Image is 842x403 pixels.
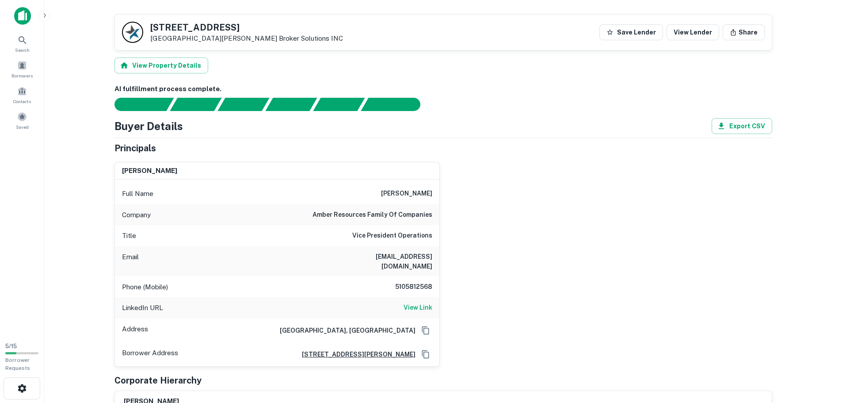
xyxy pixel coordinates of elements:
[122,188,153,199] p: Full Name
[114,374,202,387] h5: Corporate Hierarchy
[122,230,136,241] p: Title
[170,98,221,111] div: Your request is received and processing...
[3,108,42,132] a: Saved
[122,348,178,361] p: Borrower Address
[122,252,139,271] p: Email
[419,324,432,337] button: Copy Address
[16,123,29,130] span: Saved
[122,303,163,313] p: LinkedIn URL
[295,349,415,359] a: [STREET_ADDRESS][PERSON_NAME]
[312,210,432,220] h6: amber resources family of companies
[11,72,33,79] span: Borrowers
[3,31,42,55] a: Search
[122,324,148,337] p: Address
[265,98,317,111] div: Principals found, AI now looking for contact information...
[122,282,168,292] p: Phone (Mobile)
[279,35,343,42] a: Broker Solutions INC
[5,357,30,371] span: Borrower Requests
[217,98,269,111] div: Documents found, AI parsing details...
[599,24,663,40] button: Save Lender
[798,332,842,375] iframe: Chat Widget
[13,98,31,105] span: Contacts
[404,303,432,313] a: View Link
[381,188,432,199] h6: [PERSON_NAME]
[419,348,432,361] button: Copy Address
[313,98,365,111] div: Principals found, still searching for contact information. This may take time...
[114,142,156,155] h5: Principals
[114,84,772,94] h6: AI fulfillment process complete.
[114,58,208,73] button: View Property Details
[667,24,719,40] a: View Lender
[3,57,42,81] a: Borrowers
[150,35,343,42] p: [GEOGRAPHIC_DATA][PERSON_NAME]
[361,98,431,111] div: AI fulfillment process complete.
[150,23,343,32] h5: [STREET_ADDRESS]
[15,46,30,54] span: Search
[14,7,31,25] img: capitalize-icon.png
[404,303,432,312] h6: View Link
[5,343,17,349] span: 5 / 15
[122,210,151,220] p: Company
[352,230,432,241] h6: Vice President Operations
[273,326,415,335] h6: [GEOGRAPHIC_DATA], [GEOGRAPHIC_DATA]
[104,98,170,111] div: Sending borrower request to AI...
[712,118,772,134] button: Export CSV
[379,282,432,292] h6: 5105812568
[114,118,183,134] h4: Buyer Details
[3,83,42,107] a: Contacts
[122,166,177,176] h6: [PERSON_NAME]
[326,252,432,271] h6: [EMAIL_ADDRESS][DOMAIN_NAME]
[723,24,765,40] button: Share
